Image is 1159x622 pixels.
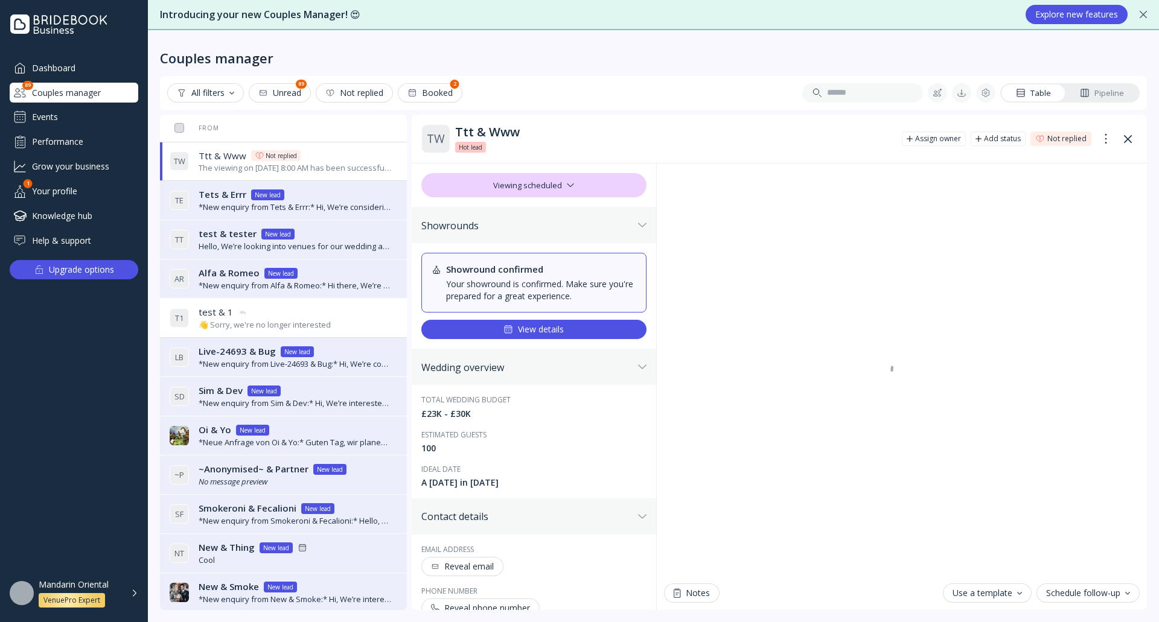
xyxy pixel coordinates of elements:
div: Couples manager [160,49,273,66]
a: Events [10,107,138,127]
div: Schedule follow-up [1046,588,1130,598]
span: Tets & Errr [199,188,246,201]
div: 89 [296,80,307,89]
a: Knowledge hub [10,206,138,226]
span: Ttt & Www [199,150,246,162]
div: Ideal date [421,464,647,474]
div: Mandarin Oriental [39,579,109,590]
button: Use a template [943,583,1032,603]
div: *New enquiry from New & Smoke:* Hi, We’re interested in your venue for our wedding! We would like... [199,594,392,605]
div: *New enquiry from Alfa & Romeo:* Hi there, We’re very interested in your venue for our special da... [199,280,392,291]
div: New lead [267,582,293,592]
div: Not replied [325,88,383,98]
div: Add status [984,134,1021,144]
div: Showround confirmed [446,263,636,276]
div: T W [170,151,189,171]
button: Notes [664,583,720,603]
div: Not replied [266,151,297,160]
div: Upgrade options [49,261,114,278]
span: New & Thing [199,541,255,554]
div: Ttt & Www [455,125,892,139]
div: Explore new features [1035,10,1118,19]
div: New lead [284,347,310,357]
div: Cool [199,554,307,566]
div: Wedding overview [421,361,633,373]
button: View details [421,320,647,339]
div: T E [170,191,189,210]
div: A R [170,269,189,288]
div: Your profile [10,181,138,201]
a: Performance [10,132,138,151]
div: Table [1016,87,1051,99]
div: Email address [421,544,647,554]
div: All filters [177,88,234,98]
div: New lead [255,190,281,200]
span: New & Smoke [199,580,259,593]
div: 1 [24,179,33,188]
span: Smokeroni & Fecalioni [199,502,296,515]
a: Your profile1 [10,181,138,201]
button: Unread [249,83,311,103]
div: Estimated guests [421,430,647,440]
a: Help & support [10,230,138,250]
div: Introducing your new Couples Manager! 😍 [160,8,1014,22]
div: 89 [22,81,33,90]
div: N T [170,544,189,563]
span: test & tester [199,227,257,240]
div: Pipeline [1080,87,1124,99]
div: *New enquiry from Tets & Errr:* Hi, We’re considering your venue for our wedding and would love t... [199,202,392,213]
button: Schedule follow-up [1036,583,1140,603]
button: Booked [398,83,462,103]
div: *Neue Anfrage von Oi & Yo:* Guten Tag, wir planen gerade unsere Hochzeit und sind sehr an Ihrer L... [199,437,392,448]
a: Couples manager89 [10,83,138,103]
div: S F [170,504,189,524]
img: dpr=1,fit=cover,g=face,w=32,h=32 [170,426,189,445]
div: New lead [251,386,277,396]
div: Unread [258,88,301,98]
div: The viewing on [DATE] 8:00 AM has been successfully confirmed by Mandarin Oriental. [199,162,392,174]
div: New lead [317,465,343,474]
span: test & 1 [199,306,233,319]
img: dpr=1,fit=cover,g=face,w=32,h=32 [170,583,189,602]
div: New lead [263,543,289,553]
span: Alfa & Romeo [199,267,260,279]
div: Showrounds [421,220,633,232]
div: *New enquiry from Smokeroni & Fecalioni:* Hello, We’re looking into venues for our wedding and wo... [199,515,392,527]
div: Use a template [953,588,1022,598]
img: dpr=1,fit=cover,g=face,w=48,h=48 [10,581,34,605]
div: T T [170,230,189,249]
div: T 1 [170,308,189,328]
div: Booked [407,88,453,98]
div: Not replied [1047,134,1087,144]
div: Your showround is confirmed. Make sure you're prepared for a great experience. [446,278,636,302]
div: 2 [450,80,459,89]
div: 100 [421,442,647,454]
div: 👋 Sorry, we're no longer interested [199,319,331,331]
button: Reveal phone number [421,598,540,618]
button: Reveal email [421,557,503,576]
div: Hello, We’re looking into venues for our wedding and would love to know more about yours. Could y... [199,241,392,252]
div: *New enquiry from Live-24693 & Bug:* Hi, We’re considering your venue for our wedding and would l... [199,358,392,370]
div: Assign owner [915,134,961,144]
button: All filters [167,83,244,103]
button: Explore new features [1026,5,1128,24]
div: New lead [240,425,266,435]
div: Couples manager [10,83,138,103]
div: Contact details [421,510,633,522]
div: £23K - £30K [421,408,647,420]
div: Reveal phone number [431,603,530,613]
span: Sim & Dev [199,384,243,397]
button: Not replied [316,83,393,103]
a: Grow your business [10,156,138,176]
div: Reveal email [431,562,494,571]
span: Oi & Yo [199,424,231,436]
span: Hot lead [459,142,482,152]
div: New lead [265,229,291,239]
div: From [170,124,219,132]
div: Notes [674,588,710,598]
div: VenuePro Expert [43,595,100,605]
a: Dashboard [10,58,138,78]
